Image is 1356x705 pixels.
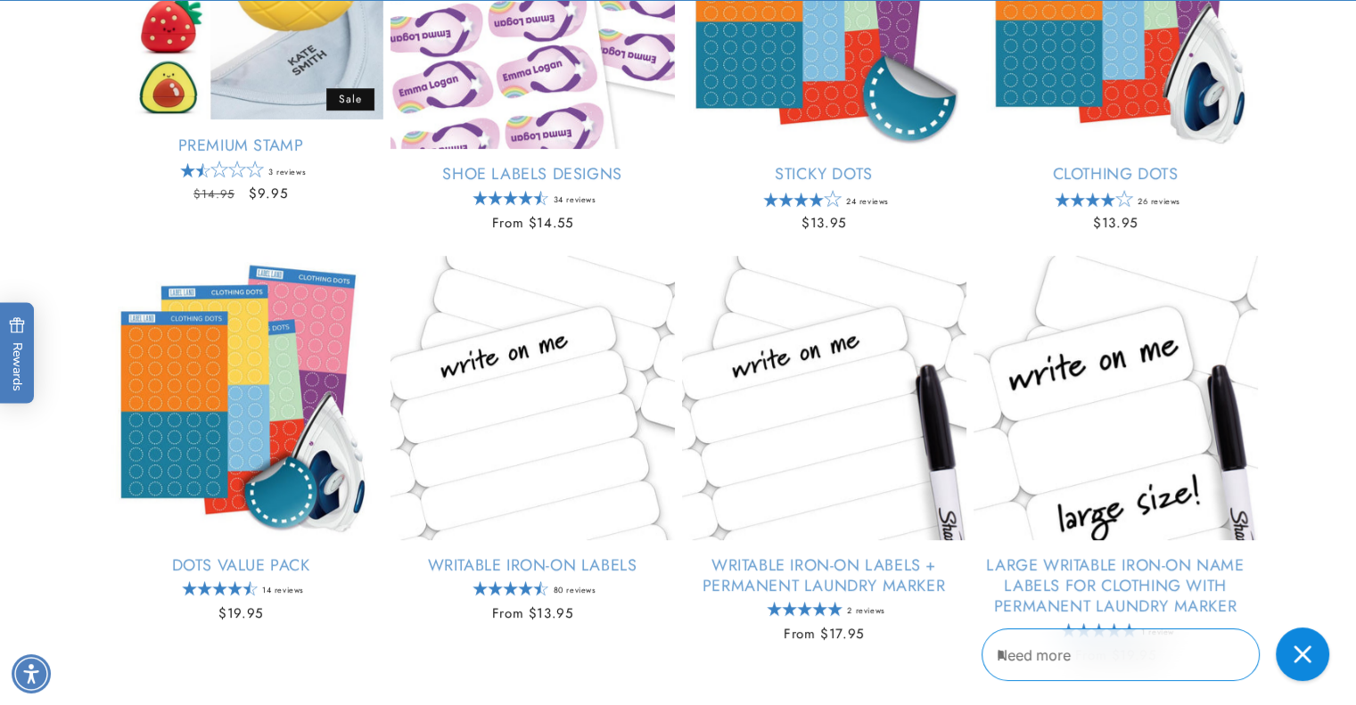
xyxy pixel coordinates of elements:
[974,555,1258,618] a: Large Writable Iron-On Name Labels for Clothing with Permanent Laundry Marker
[390,164,675,184] a: Shoe Labels Designs
[12,654,51,693] div: Accessibility Menu
[974,164,1258,184] a: Clothing Dots
[9,316,26,390] span: Rewards
[390,555,675,576] a: Writable Iron-On Labels
[982,621,1338,687] iframe: Gorgias Floating Chat
[14,562,226,616] iframe: Sign Up via Text for Offers
[682,555,966,597] a: Writable Iron-On Labels + Permanent Laundry Marker
[99,135,383,156] a: Premium Stamp
[99,555,383,576] a: Dots Value Pack
[682,164,966,184] a: Sticky Dots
